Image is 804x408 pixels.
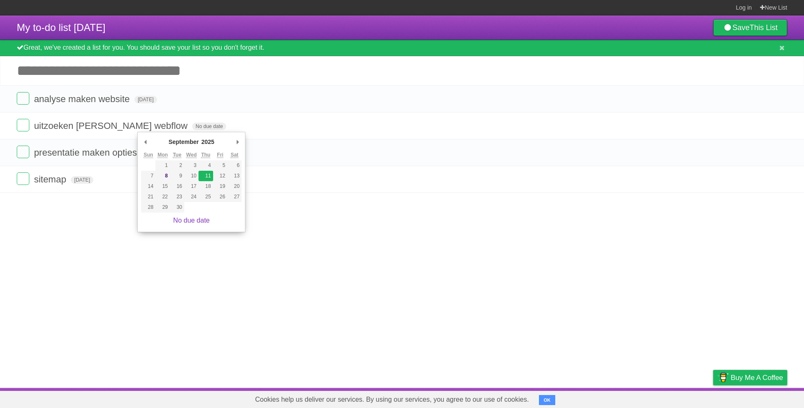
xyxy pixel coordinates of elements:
button: 18 [198,181,213,192]
button: 15 [155,181,170,192]
a: SaveThis List [713,19,787,36]
a: No due date [173,217,210,224]
button: 7 [141,171,155,181]
button: 25 [198,192,213,202]
abbr: Thursday [201,152,210,158]
button: 16 [170,181,184,192]
button: 27 [227,192,242,202]
span: [DATE] [134,96,157,103]
span: sitemap [34,174,68,185]
button: 8 [155,171,170,181]
button: 28 [141,202,155,213]
button: 29 [155,202,170,213]
img: Buy me a coffee [717,370,729,385]
span: presentatie maken opties webflow [34,147,175,158]
button: 30 [170,202,184,213]
span: uitzoeken [PERSON_NAME] webflow [34,121,190,131]
button: 20 [227,181,242,192]
label: Done [17,146,29,158]
button: 5 [213,160,227,171]
button: 19 [213,181,227,192]
button: 24 [184,192,198,202]
abbr: Tuesday [173,152,181,158]
button: 1 [155,160,170,171]
abbr: Wednesday [186,152,197,158]
button: 26 [213,192,227,202]
span: My to-do list [DATE] [17,22,106,33]
span: [DATE] [71,176,93,184]
a: Developers [629,390,663,406]
button: 22 [155,192,170,202]
button: 13 [227,171,242,181]
abbr: Sunday [144,152,153,158]
button: 9 [170,171,184,181]
span: Buy me a coffee [731,370,783,385]
a: Privacy [702,390,724,406]
label: Done [17,92,29,105]
div: September [167,136,200,148]
button: 2 [170,160,184,171]
button: 17 [184,181,198,192]
a: Terms [674,390,692,406]
button: Next Month [233,136,242,148]
label: Done [17,119,29,131]
button: 4 [198,160,213,171]
abbr: Saturday [231,152,239,158]
button: 3 [184,160,198,171]
span: No due date [192,123,226,130]
button: 14 [141,181,155,192]
a: About [602,390,619,406]
button: 6 [227,160,242,171]
button: Previous Month [141,136,149,148]
button: 11 [198,171,213,181]
a: Suggest a feature [734,390,787,406]
div: 2025 [200,136,216,148]
label: Done [17,172,29,185]
a: Buy me a coffee [713,370,787,385]
button: OK [539,395,555,405]
span: analyse maken website [34,94,132,104]
b: This List [750,23,778,32]
span: Cookies help us deliver our services. By using our services, you agree to our use of cookies. [247,391,537,408]
button: 23 [170,192,184,202]
button: 12 [213,171,227,181]
button: 10 [184,171,198,181]
abbr: Monday [157,152,168,158]
button: 21 [141,192,155,202]
abbr: Friday [217,152,223,158]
